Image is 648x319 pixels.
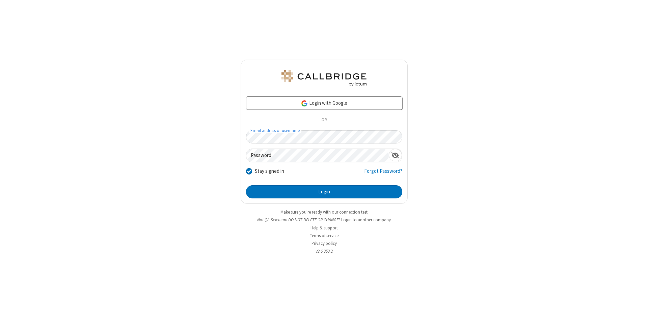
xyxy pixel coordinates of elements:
label: Stay signed in [255,167,284,175]
a: Privacy policy [312,241,337,246]
button: Login to another company [341,217,391,223]
li: Not QA Selenium DO NOT DELETE OR CHANGE? [241,217,408,223]
a: Terms of service [310,233,339,238]
input: Password [246,149,389,162]
a: Forgot Password? [364,167,402,180]
a: Help & support [310,225,338,231]
img: google-icon.png [301,100,308,107]
button: Login [246,185,402,199]
div: Show password [389,149,402,161]
img: QA Selenium DO NOT DELETE OR CHANGE [280,70,368,86]
iframe: Chat [631,301,643,314]
input: Email address or username [246,130,402,143]
li: v2.6.353.2 [241,248,408,254]
a: Login with Google [246,96,402,110]
a: Make sure you're ready with our connection test [280,209,368,215]
span: OR [319,116,329,125]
